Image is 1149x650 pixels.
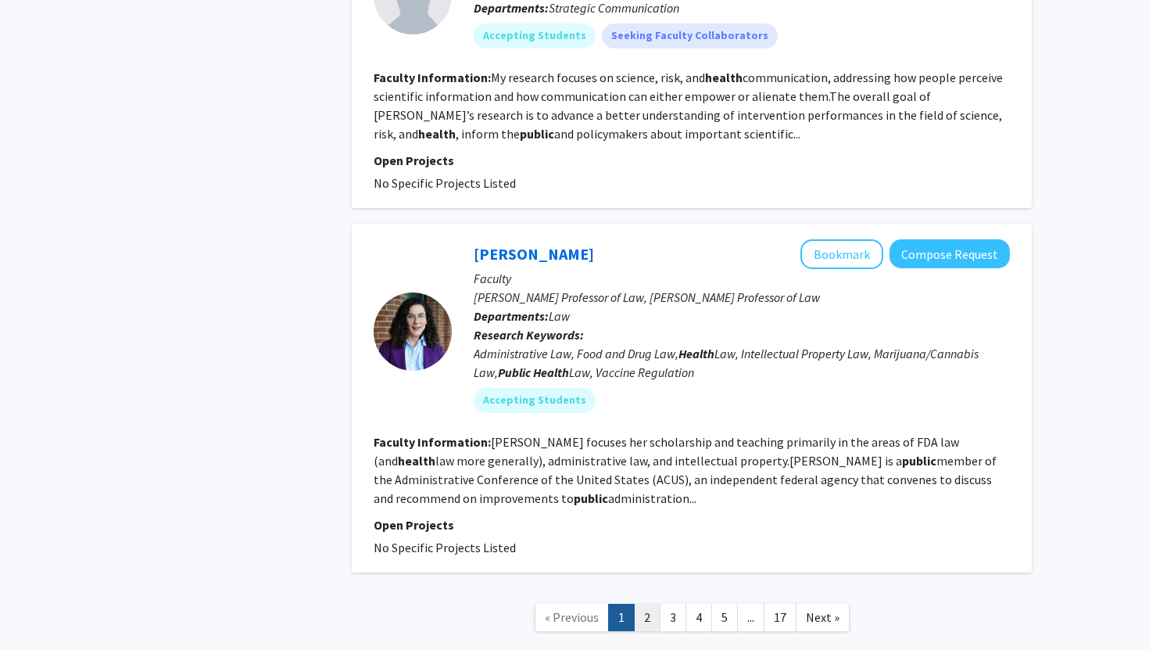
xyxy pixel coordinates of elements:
b: Faculty Information: [374,70,491,85]
b: Research Keywords: [474,327,584,343]
a: [PERSON_NAME] [474,244,594,264]
iframe: Chat [12,580,66,638]
span: « Previous [545,609,599,625]
span: ... [747,609,754,625]
a: 2 [634,604,660,631]
b: health [418,126,456,142]
a: 17 [764,604,796,631]
a: 4 [685,604,712,631]
b: public [520,126,554,142]
b: public [902,453,936,469]
a: Previous Page [535,604,609,631]
a: 5 [711,604,738,631]
a: Next [796,604,850,631]
p: [PERSON_NAME] Professor of Law, [PERSON_NAME] Professor of Law [474,288,1010,307]
a: 1 [608,604,635,631]
a: 3 [660,604,686,631]
span: No Specific Projects Listed [374,540,516,555]
b: Faculty Information: [374,434,491,450]
fg-read-more: My research focuses on science, risk, and communication, addressing how people perceive scientifi... [374,70,1003,142]
span: Next » [806,609,839,625]
button: Compose Request to Erika Lietzan [889,239,1010,268]
p: Faculty [474,269,1010,288]
button: Add Erika Lietzan to Bookmarks [800,239,883,269]
fg-read-more: [PERSON_NAME] focuses her scholarship and teaching primarily in the areas of FDA law (and law mor... [374,434,997,506]
b: Public [498,365,531,380]
b: Health [678,346,714,361]
b: health [398,453,435,469]
p: Open Projects [374,515,1010,534]
mat-chip: Seeking Faculty Collaborators [602,23,778,48]
p: Open Projects [374,151,1010,170]
b: Departments: [474,308,549,324]
mat-chip: Accepting Students [474,23,596,48]
b: health [705,70,743,85]
mat-chip: Accepting Students [474,388,596,413]
b: public [574,490,608,506]
b: Health [533,365,569,380]
span: No Specific Projects Listed [374,175,516,191]
span: Law [549,308,570,324]
div: Administrative Law, Food and Drug Law, Law, Intellectual Property Law, Marijuana/Cannabis Law, La... [474,344,1010,382]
